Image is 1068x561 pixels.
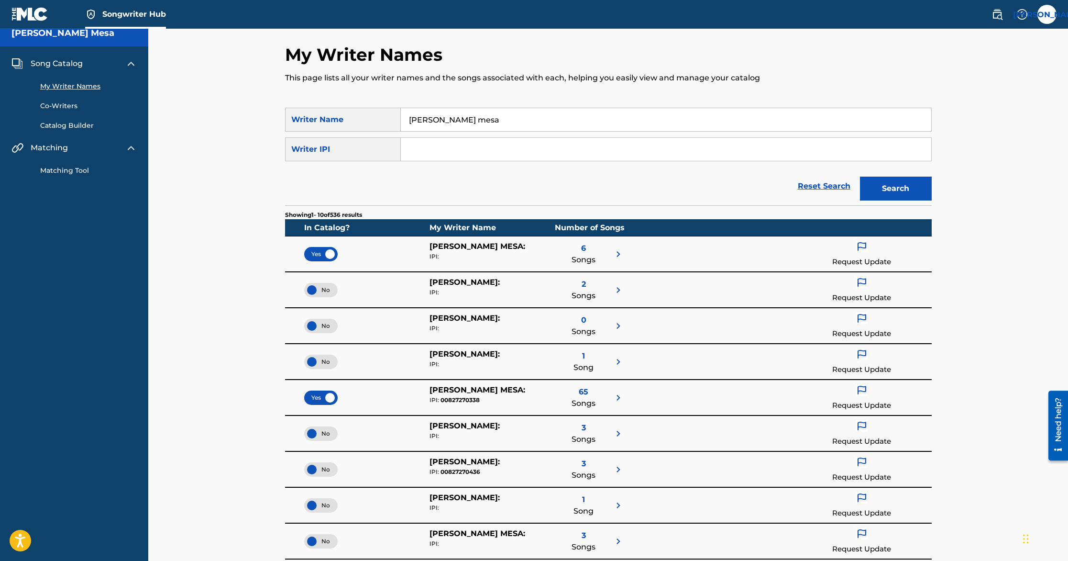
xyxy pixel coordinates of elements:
[312,429,330,438] span: No
[572,290,595,302] span: Songs
[11,142,23,154] img: Matching
[582,530,586,541] span: 3
[429,396,439,404] span: IPI:
[988,5,1007,24] a: Public Search
[40,81,137,91] a: My Writer Names
[579,386,588,398] span: 65
[125,142,137,154] img: expand
[429,360,439,368] span: IPI:
[573,362,594,373] span: Song
[40,121,137,131] a: Catalog Builder
[573,505,594,517] span: Song
[856,241,868,253] img: flag icon
[613,284,624,296] img: right chevron icon
[285,44,447,66] h2: My Writer Names
[832,544,891,555] p: Request Update
[429,529,525,538] span: [PERSON_NAME] MESA :
[572,470,595,481] span: Songs
[856,348,868,361] img: flag icon
[285,72,932,84] p: This page lists all your writer names and the songs associated with each, helping you easily view...
[1023,525,1029,553] div: Drag
[582,422,586,434] span: 3
[429,432,439,439] span: IPI:
[1013,5,1032,24] div: Help
[832,328,891,339] p: Request Update
[312,501,330,510] span: No
[582,458,586,470] span: 3
[429,468,555,476] div: 00827270436
[429,493,500,502] span: [PERSON_NAME] :
[31,58,83,69] span: Song Catalog
[613,392,624,404] img: right chevron icon
[613,248,624,260] img: right chevron icon
[856,492,868,505] img: flag icon
[11,7,48,21] img: MLC Logo
[429,385,525,394] span: [PERSON_NAME] MESA :
[991,9,1003,20] img: search
[312,537,330,546] span: No
[581,314,586,326] span: 0
[429,349,500,359] span: [PERSON_NAME] :
[429,325,439,332] span: IPI:
[429,289,439,296] span: IPI:
[429,504,439,511] span: IPI:
[793,176,855,197] a: Reset Search
[312,358,330,366] span: No
[11,58,23,69] img: Song Catalog
[11,28,114,39] h5: Albaro Lenier Mesa
[40,166,137,176] a: Matching Tool
[613,428,624,439] img: right chevron icon
[856,384,868,397] img: flag icon
[572,254,595,266] span: Songs
[572,434,595,445] span: Songs
[429,314,500,323] span: [PERSON_NAME] :
[832,292,891,303] p: Request Update
[125,58,137,69] img: expand
[572,326,595,337] span: Songs
[572,541,595,553] span: Songs
[832,364,891,375] p: Request Update
[429,540,439,547] span: IPI:
[613,536,624,547] img: right chevron icon
[429,253,439,260] span: IPI:
[856,456,868,469] img: flag icon
[102,9,166,20] span: Songwriter Hub
[1041,387,1068,464] iframe: Resource Center
[429,278,500,287] span: [PERSON_NAME] :
[582,279,586,290] span: 2
[582,350,585,362] span: 1
[832,472,891,483] p: Request Update
[832,436,891,447] p: Request Update
[31,142,68,154] span: Matching
[572,398,595,409] span: Songs
[429,468,439,475] span: IPI:
[555,222,624,234] div: Number of Songs
[285,211,362,219] p: Showing 1 - 10 of 536 results
[304,222,429,234] div: In Catalog?
[613,464,624,475] img: right chevron icon
[856,277,868,289] img: flag icon
[429,421,500,430] span: [PERSON_NAME] :
[856,313,868,325] img: flag icon
[85,9,97,20] img: Top Rightsholder
[860,177,932,201] button: Search
[832,508,891,519] p: Request Update
[11,58,83,69] a: Song CatalogSong Catalog
[581,243,586,254] span: 6
[1016,9,1028,20] img: help
[429,457,500,466] span: [PERSON_NAME] :
[311,250,330,258] span: Yes
[613,500,624,511] img: right chevron icon
[40,101,137,111] a: Co-Writers
[311,393,330,402] span: Yes
[613,320,624,332] img: right chevron icon
[312,465,330,474] span: No
[285,108,932,205] form: Search Form
[832,257,891,268] p: Request Update
[429,396,555,404] div: 00827270338
[1037,5,1057,24] div: User Menu
[832,400,891,411] p: Request Update
[613,356,624,368] img: right chevron icon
